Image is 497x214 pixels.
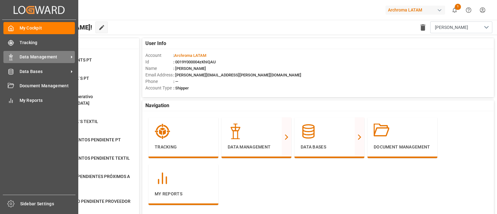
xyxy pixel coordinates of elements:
span: : [PERSON_NAME] [173,66,206,71]
span: 1 [455,4,461,10]
span: Document Management [20,83,75,89]
p: Data Management [228,144,285,150]
span: : — [173,79,178,84]
span: Name [145,65,173,72]
span: User Info [145,40,166,47]
span: Sidebar Settings [20,201,76,207]
a: 9ENVIO DOCUMENTOS PENDIENTE TEXTILPurchase Orders [32,155,131,168]
span: My Reports [20,97,75,104]
div: Archroma LATAM [385,6,445,15]
button: Help Center [462,3,476,17]
span: Data Bases [20,68,69,75]
span: Phone [145,78,173,85]
span: Email Address [145,72,173,78]
a: 83CAMBIO DE ETA´S TEXTILContainer Schema [32,118,131,131]
span: : [PERSON_NAME][EMAIL_ADDRESS][PERSON_NAME][DOMAIN_NAME] [173,73,301,77]
a: Tracking [3,36,75,48]
span: Account Type [145,85,173,91]
span: DISPONIBILIDAD PENDIENTE PROVEEDOR PT [47,199,130,210]
a: My Cockpit [3,22,75,34]
button: show 1 new notifications [448,3,462,17]
button: open menu [430,21,492,33]
button: Archroma LATAM [385,4,448,16]
p: Tracking [155,144,212,150]
span: My Cockpit [20,25,75,31]
a: 176DOCUMENTOS PENDIENTES PRÓXIMOS A LLEGAR PTPurchase Orders [32,173,131,193]
a: 22TRANSSHIPMENTS PTContainer Schema [32,57,131,70]
span: Archroma LATAM [174,53,206,58]
a: My Reports [3,94,75,106]
span: Navigation [145,102,169,109]
a: 232Seguimiento Operativo [GEOGRAPHIC_DATA]Container Schema [32,93,131,113]
a: 0ENVIO DOCUMENTOS PENDIENTE PTPurchase Orders [32,137,131,150]
a: 29CAMBIO DE ETA´S PTContainer Schema [32,75,131,88]
span: ENVIO DOCUMENTOS PENDIENTE PT [47,137,121,142]
span: : Shipper [173,86,189,90]
p: My Reports [155,191,212,197]
span: : [173,53,206,58]
span: Data Management [20,54,69,60]
span: ENVIO DOCUMENTOS PENDIENTE TEXTIL [47,156,130,161]
span: : 0019Y000004zKhIQAU [173,60,216,64]
span: [PERSON_NAME] [435,24,468,31]
span: Account [145,52,173,59]
span: DOCUMENTOS PENDIENTES PRÓXIMOS A LLEGAR PT [47,174,130,185]
span: Id [145,59,173,65]
a: Document Management [3,80,75,92]
p: Data Bases [301,144,358,150]
span: Tracking [20,39,75,46]
p: Document Management [374,144,431,150]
